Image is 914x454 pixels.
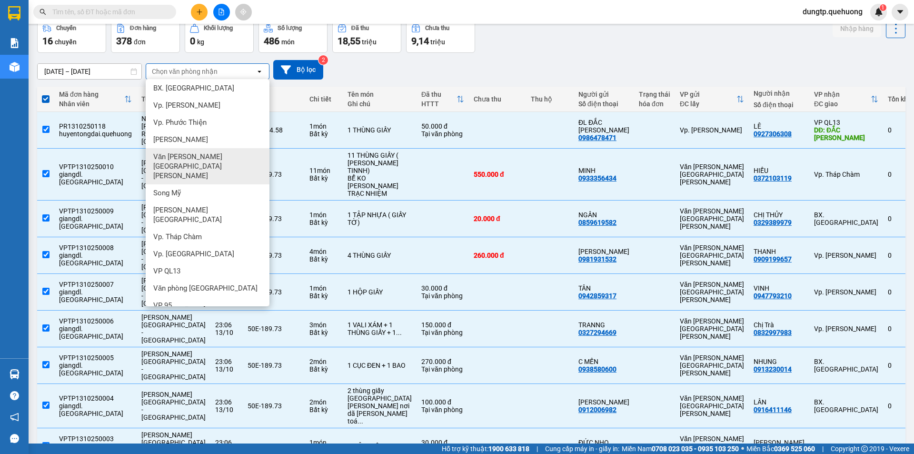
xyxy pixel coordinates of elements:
[421,122,464,130] div: 50.000 đ
[888,443,912,450] div: 0
[888,95,912,103] div: Tồn kho
[680,91,736,98] div: VP gửi
[888,215,912,222] div: 0
[309,284,338,292] div: 1 món
[578,134,616,141] div: 0986478471
[754,130,792,138] div: 0927306308
[822,444,824,454] span: |
[10,38,20,48] img: solution-icon
[153,118,207,127] span: Vp. Phước Thiện
[59,435,132,443] div: VPTP1310250003
[59,171,132,186] div: giangdl.quehuong
[639,91,670,98] div: Trạng thái
[474,95,521,103] div: Chưa thu
[680,207,744,230] div: Văn [PERSON_NAME][GEOGRAPHIC_DATA][PERSON_NAME]
[218,9,225,15] span: file-add
[809,87,883,112] th: Toggle SortBy
[622,444,739,454] span: Miền Nam
[545,444,619,454] span: Cung cấp máy in - giấy in:
[421,292,464,300] div: Tại văn phòng
[578,406,616,414] div: 0912006982
[248,325,300,333] div: 50E-189.73
[754,211,805,219] div: CHỊ THỦY
[248,171,300,178] div: 50E-189.73
[309,292,338,300] div: Bất kỳ
[248,402,300,410] div: 50E-189.73
[746,444,815,454] span: Miền Bắc
[680,281,744,303] div: Văn [PERSON_NAME][GEOGRAPHIC_DATA][PERSON_NAME]
[10,413,19,422] span: notification
[309,167,338,174] div: 11 món
[56,25,76,31] div: Chuyến
[754,167,805,174] div: HIẾU
[38,64,141,79] input: Select a date range.
[235,4,252,20] button: aim
[309,95,338,103] div: Chi tiết
[248,288,300,296] div: 50E-189.73
[59,122,132,130] div: PR1310250118
[240,9,247,15] span: aim
[309,122,338,130] div: 1 món
[153,152,266,181] span: Văn [PERSON_NAME][GEOGRAPHIC_DATA][PERSON_NAME]
[421,130,464,138] div: Tại văn phòng
[888,171,912,178] div: 0
[59,317,132,325] div: VPTP1310250006
[59,325,132,340] div: giangdl.quehuong
[578,211,629,219] div: NGÂN
[488,445,529,453] strong: 1900 633 818
[814,126,878,141] div: DĐ: ĐẮC NHƠN
[411,35,429,47] span: 9,14
[578,219,616,226] div: 0859619582
[54,87,137,112] th: Toggle SortBy
[421,91,457,98] div: Đã thu
[309,211,338,219] div: 1 món
[578,167,629,174] div: MINH
[40,9,46,15] span: search
[833,20,881,37] button: Nhập hàng
[248,126,300,134] div: 50H-434.58
[814,398,878,414] div: BX. [GEOGRAPHIC_DATA]
[59,207,132,215] div: VPTP1310250009
[814,91,871,98] div: VP nhận
[421,321,464,329] div: 150.000 đ
[680,354,744,377] div: Văn [PERSON_NAME][GEOGRAPHIC_DATA][PERSON_NAME]
[578,292,616,300] div: 0942859317
[348,387,412,394] div: 2 thùng giấy
[141,313,206,344] span: [PERSON_NAME][GEOGRAPHIC_DATA] - [GEOGRAPHIC_DATA]
[421,365,464,373] div: Tại văn phòng
[680,317,744,340] div: Văn [PERSON_NAME][GEOGRAPHIC_DATA][PERSON_NAME]
[309,255,338,263] div: Bất kỳ
[309,130,338,138] div: Bất kỳ
[59,281,132,288] div: VPTP1310250007
[754,174,792,182] div: 0372103119
[425,25,449,31] div: Chưa thu
[197,38,204,46] span: kg
[578,174,616,182] div: 0933356434
[248,252,300,259] div: 50E-189.73
[130,25,156,31] div: Đơn hàng
[153,135,208,144] span: [PERSON_NAME]
[814,211,878,226] div: BX. [GEOGRAPHIC_DATA]
[892,4,908,20] button: caret-down
[396,329,402,336] span: ...
[248,362,300,369] div: 50E-189.73
[309,358,338,365] div: 2 món
[362,38,377,46] span: triệu
[10,369,20,379] img: warehouse-icon
[309,321,338,329] div: 3 món
[578,119,629,134] div: ĐL ĐẮC NHƠN
[309,439,338,446] div: 1 món
[814,252,878,259] div: Vp. [PERSON_NAME]
[309,248,338,255] div: 4 món
[888,126,912,134] div: 0
[421,398,464,406] div: 100.000 đ
[258,19,328,53] button: Số lượng486món
[153,188,181,198] span: Song Mỹ
[215,406,238,414] div: 13/10
[152,67,218,76] div: Chọn văn phòng nhận
[248,215,300,222] div: 50E-189.73
[421,329,464,336] div: Tại văn phòng
[59,252,132,267] div: giangdl.quehuong
[754,406,792,414] div: 0916411146
[680,244,744,267] div: Văn [PERSON_NAME][GEOGRAPHIC_DATA][PERSON_NAME]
